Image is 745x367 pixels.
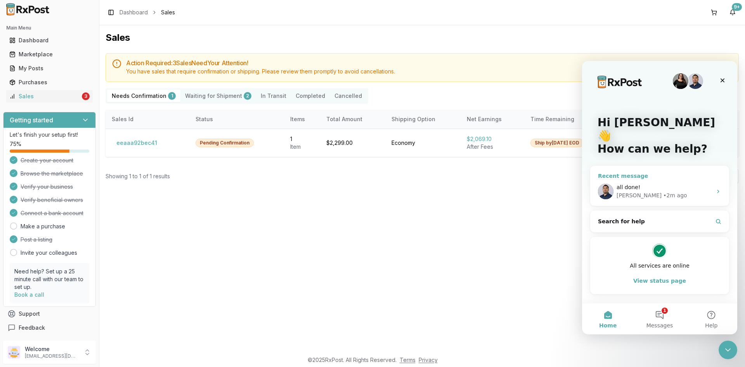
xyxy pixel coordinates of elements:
[9,37,90,44] div: Dashboard
[10,115,53,125] h3: Getting started
[19,324,45,332] span: Feedback
[524,110,612,129] th: Time Remaining
[107,90,180,102] button: Needs Confirmation
[9,50,90,58] div: Marketplace
[3,321,96,335] button: Feedback
[14,268,85,291] p: Need help? Set up a 25 minute call with our team to set up.
[21,236,52,244] span: Post a listing
[106,110,189,129] th: Sales Id
[161,9,175,16] span: Sales
[291,90,330,102] button: Completed
[3,3,53,16] img: RxPost Logo
[25,345,79,353] p: Welcome
[6,61,93,75] a: My Posts
[3,307,96,321] button: Support
[126,68,732,75] div: You have sales that require confirmation or shipping. Please review them promptly to avoid cancel...
[21,209,83,217] span: Connect a bank account
[284,110,321,129] th: Items
[180,90,256,102] button: Waiting for Shipment
[726,6,739,19] button: 9+
[21,249,77,257] a: Invite your colleagues
[9,78,90,86] div: Purchases
[290,143,314,151] div: Item
[189,110,284,129] th: Status
[14,291,44,298] a: Book a call
[582,61,737,334] iframe: Intercom live chat
[120,9,175,16] nav: breadcrumb
[21,170,83,177] span: Browse the marketplace
[10,140,21,148] span: 75 %
[112,137,162,149] button: eeaaa92bec41
[25,353,79,359] p: [EMAIL_ADDRESS][DOMAIN_NAME]
[400,357,416,363] a: Terms
[326,139,379,147] div: $2,299.00
[392,139,454,147] div: Economy
[9,92,80,100] div: Sales
[106,31,739,44] h1: Sales
[530,139,584,147] div: Ship by [DATE] EOD
[21,223,65,230] a: Make a purchase
[6,25,93,31] h2: Main Menu
[82,92,90,100] div: 3
[461,110,524,129] th: Net Earnings
[290,135,314,143] div: 1
[9,64,90,72] div: My Posts
[168,92,176,100] div: 1
[6,75,93,89] a: Purchases
[106,172,170,180] div: Showing 1 to 1 of 1 results
[419,357,438,363] a: Privacy
[120,9,148,16] a: Dashboard
[467,143,518,151] div: After Fees
[256,90,291,102] button: In Transit
[3,62,96,75] button: My Posts
[467,135,518,143] div: $2,069.10
[3,76,96,89] button: Purchases
[3,34,96,47] button: Dashboard
[732,3,742,11] div: 9+
[126,60,732,66] h5: Action Required: 3 Sale s Need Your Attention!
[3,48,96,61] button: Marketplace
[3,90,96,103] button: Sales3
[320,110,385,129] th: Total Amount
[196,139,254,147] div: Pending Confirmation
[21,183,73,191] span: Verify your business
[385,110,461,129] th: Shipping Option
[8,346,20,358] img: User avatar
[6,33,93,47] a: Dashboard
[330,90,367,102] button: Cancelled
[244,92,251,100] div: 2
[10,131,89,139] p: Let's finish your setup first!
[719,341,737,359] iframe: Intercom live chat
[6,47,93,61] a: Marketplace
[21,157,73,164] span: Create your account
[6,89,93,103] a: Sales3
[21,196,83,204] span: Verify beneficial owners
